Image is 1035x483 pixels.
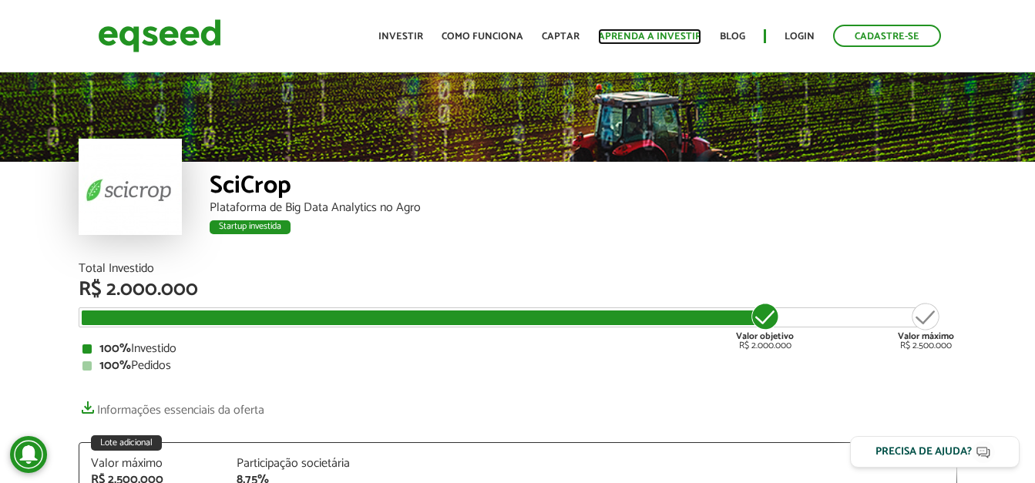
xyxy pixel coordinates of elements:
div: Plataforma de Big Data Analytics no Agro [210,202,957,214]
a: Cadastre-se [833,25,941,47]
img: EqSeed [98,15,221,56]
a: Blog [720,32,745,42]
div: R$ 2.000.000 [736,301,794,351]
div: Lote adicional [91,435,162,451]
a: Informações essenciais da oferta [79,395,264,417]
div: Participação societária [237,458,360,470]
strong: Valor objetivo [736,329,794,344]
strong: Valor máximo [898,329,954,344]
div: Startup investida [210,220,291,234]
div: R$ 2.500.000 [898,301,954,351]
div: SciCrop [210,173,957,202]
a: Aprenda a investir [598,32,701,42]
div: R$ 2.000.000 [79,280,957,300]
a: Como funciona [442,32,523,42]
div: Total Investido [79,263,957,275]
a: Captar [542,32,580,42]
strong: 100% [99,338,131,359]
a: Login [785,32,815,42]
strong: 100% [99,355,131,376]
a: Investir [378,32,423,42]
div: Valor máximo [91,458,214,470]
div: Pedidos [82,360,953,372]
div: Investido [82,343,953,355]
